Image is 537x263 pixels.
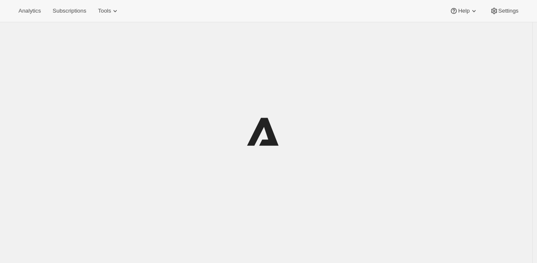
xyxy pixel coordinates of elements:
button: Subscriptions [47,5,91,17]
button: Tools [93,5,124,17]
button: Help [445,5,483,17]
span: Settings [498,8,519,14]
span: Help [458,8,469,14]
span: Analytics [18,8,41,14]
button: Settings [485,5,524,17]
span: Tools [98,8,111,14]
span: Subscriptions [53,8,86,14]
button: Analytics [13,5,46,17]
